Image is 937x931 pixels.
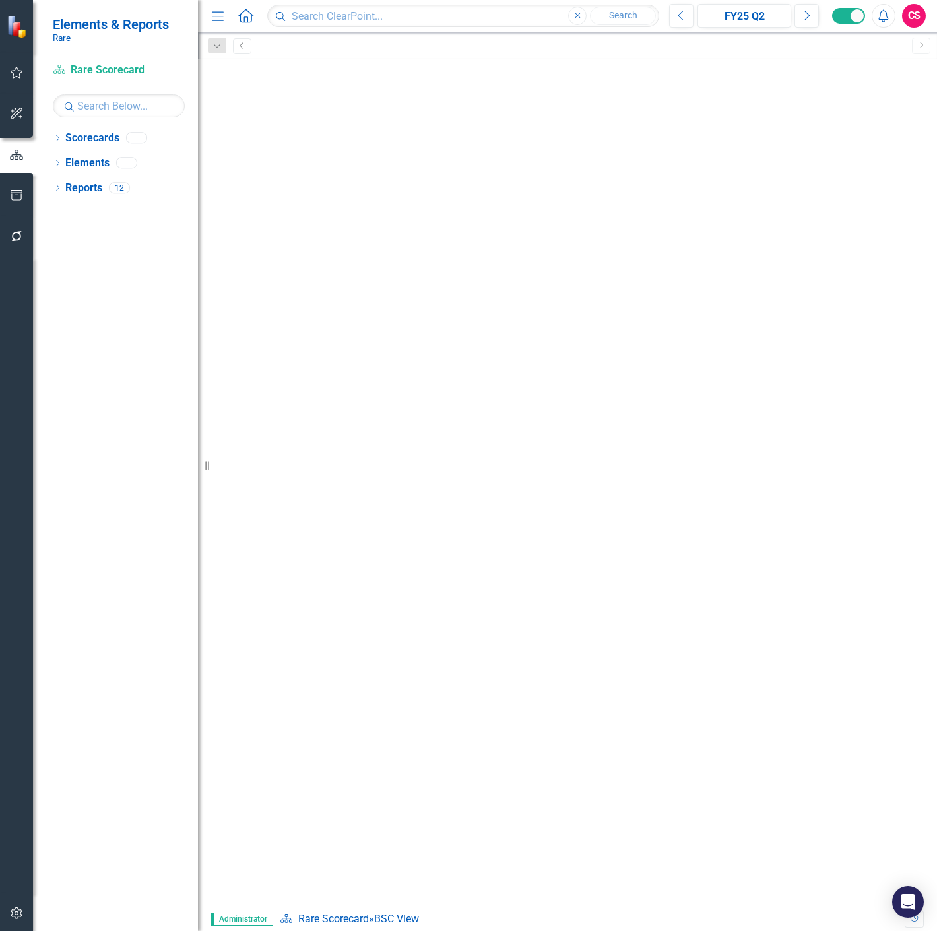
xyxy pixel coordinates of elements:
div: 12 [109,182,130,193]
button: Search [590,7,656,25]
img: ClearPoint Strategy [7,15,30,38]
div: BSC View [374,913,419,925]
div: Open Intercom Messenger [892,886,924,918]
div: » [280,912,905,927]
a: Scorecards [65,131,119,146]
small: Rare [53,32,169,43]
button: FY25 Q2 [697,4,791,28]
span: Search [609,10,637,20]
a: Rare Scorecard [298,913,369,925]
a: Reports [65,181,102,196]
input: Search Below... [53,94,185,117]
span: Administrator [211,913,273,926]
span: Elements & Reports [53,16,169,32]
a: Rare Scorecard [53,63,185,78]
input: Search ClearPoint... [267,5,659,28]
button: CS [902,4,926,28]
a: Elements [65,156,110,171]
div: FY25 Q2 [702,9,787,24]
